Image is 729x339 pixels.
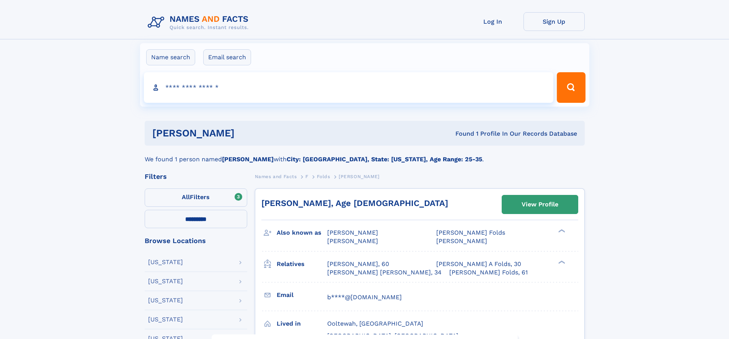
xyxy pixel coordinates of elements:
[145,12,255,33] img: Logo Names and Facts
[146,49,195,65] label: Name search
[144,72,554,103] input: search input
[305,172,308,181] a: F
[145,173,247,180] div: Filters
[522,196,558,213] div: View Profile
[222,156,274,163] b: [PERSON_NAME]
[436,237,487,245] span: [PERSON_NAME]
[277,289,327,302] h3: Email
[203,49,251,65] label: Email search
[182,193,190,201] span: All
[556,260,566,264] div: ❯
[327,229,378,236] span: [PERSON_NAME]
[287,156,482,163] b: City: [GEOGRAPHIC_DATA], State: [US_STATE], Age Range: 25-35
[277,317,327,330] h3: Lived in
[261,198,448,208] a: [PERSON_NAME], Age [DEMOGRAPHIC_DATA]
[148,316,183,323] div: [US_STATE]
[145,146,585,164] div: We found 1 person named with .
[317,174,330,179] span: Folds
[327,237,378,245] span: [PERSON_NAME]
[502,195,578,214] a: View Profile
[145,237,247,244] div: Browse Locations
[327,260,389,268] a: [PERSON_NAME], 60
[148,297,183,303] div: [US_STATE]
[145,188,247,207] label: Filters
[436,229,505,236] span: [PERSON_NAME] Folds
[436,260,521,268] a: [PERSON_NAME] A Folds, 30
[345,130,577,138] div: Found 1 Profile In Our Records Database
[305,174,308,179] span: F
[327,268,442,277] a: [PERSON_NAME] [PERSON_NAME], 34
[148,259,183,265] div: [US_STATE]
[277,226,327,239] h3: Also known as
[462,12,524,31] a: Log In
[277,258,327,271] h3: Relatives
[152,128,345,138] h1: [PERSON_NAME]
[449,268,528,277] a: [PERSON_NAME] Folds, 61
[317,172,330,181] a: Folds
[327,320,423,327] span: Ooltewah, [GEOGRAPHIC_DATA]
[524,12,585,31] a: Sign Up
[339,174,380,179] span: [PERSON_NAME]
[148,278,183,284] div: [US_STATE]
[255,172,297,181] a: Names and Facts
[557,72,585,103] button: Search Button
[556,229,566,234] div: ❯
